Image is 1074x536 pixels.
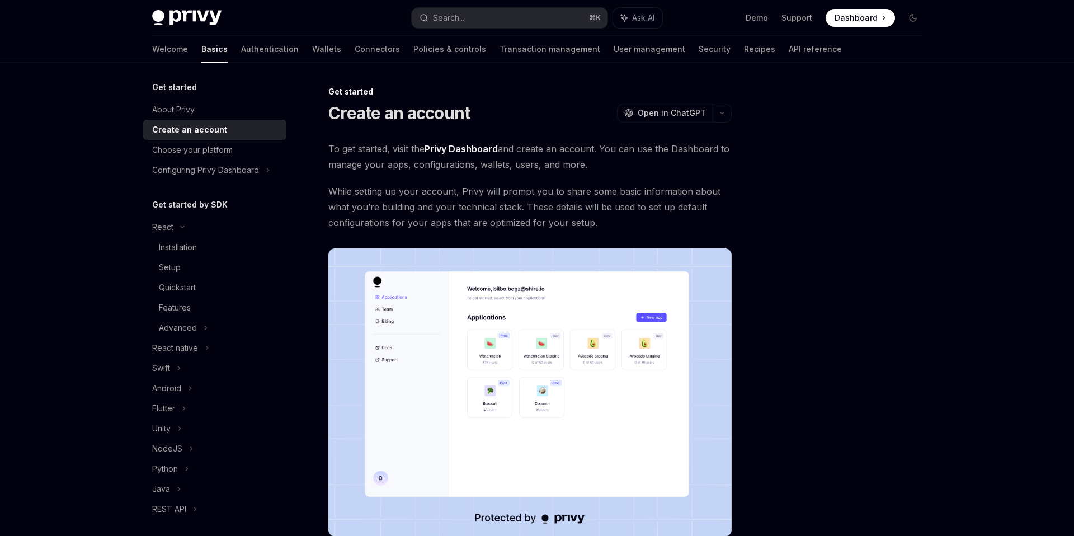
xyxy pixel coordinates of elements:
span: ⌘ K [589,13,601,22]
div: REST API [152,502,186,516]
div: Installation [159,241,197,254]
a: Basics [201,36,228,63]
h1: Create an account [328,103,470,123]
div: Choose your platform [152,143,233,157]
a: Installation [143,237,286,257]
span: While setting up your account, Privy will prompt you to share some basic information about what y... [328,184,732,231]
div: React native [152,341,198,355]
div: Unity [152,422,171,435]
a: Demo [746,12,768,23]
span: Dashboard [835,12,878,23]
a: Setup [143,257,286,278]
a: Welcome [152,36,188,63]
a: Create an account [143,120,286,140]
div: Java [152,482,170,496]
a: Dashboard [826,9,895,27]
a: Support [781,12,812,23]
button: Ask AI [613,8,662,28]
div: Advanced [159,321,197,335]
div: Setup [159,261,181,274]
div: Flutter [152,402,175,415]
div: Create an account [152,123,227,137]
div: Search... [433,11,464,25]
button: Toggle dark mode [904,9,922,27]
button: Open in ChatGPT [617,104,713,123]
button: Search...⌘K [412,8,607,28]
a: Recipes [744,36,775,63]
a: Connectors [355,36,400,63]
div: Swift [152,361,170,375]
a: Features [143,298,286,318]
a: Transaction management [500,36,600,63]
a: Privy Dashboard [425,143,498,155]
div: Features [159,301,191,314]
div: Get started [328,86,732,97]
a: User management [614,36,685,63]
a: Policies & controls [413,36,486,63]
a: API reference [789,36,842,63]
div: Python [152,462,178,476]
span: Open in ChatGPT [638,107,706,119]
a: Wallets [312,36,341,63]
div: React [152,220,173,234]
span: To get started, visit the and create an account. You can use the Dashboard to manage your apps, c... [328,141,732,172]
h5: Get started [152,81,197,94]
span: Ask AI [632,12,654,23]
a: Authentication [241,36,299,63]
div: NodeJS [152,442,182,455]
div: Android [152,382,181,395]
a: Security [699,36,731,63]
div: About Privy [152,103,195,116]
div: Quickstart [159,281,196,294]
a: About Privy [143,100,286,120]
img: dark logo [152,10,222,26]
h5: Get started by SDK [152,198,228,211]
a: Choose your platform [143,140,286,160]
div: Configuring Privy Dashboard [152,163,259,177]
a: Quickstart [143,278,286,298]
